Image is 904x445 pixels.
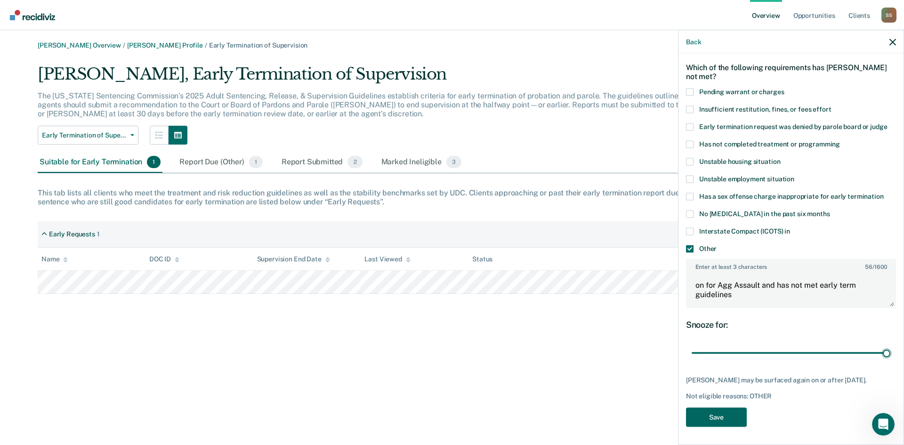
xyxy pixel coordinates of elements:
label: Enter at least 3 characters [687,259,895,270]
div: Name [41,255,68,263]
div: [PERSON_NAME] may be surfaced again on or after [DATE]. [686,376,896,384]
span: Pending warrant or charges [699,88,784,95]
div: Which of the following requirements has [PERSON_NAME] not met? [686,55,896,88]
span: Has not completed treatment or programming [699,140,840,147]
iframe: Intercom live chat [872,413,895,436]
span: Unstable employment situation [699,175,794,182]
p: The [US_STATE] Sentencing Commission’s 2025 Adult Sentencing, Release, & Supervision Guidelines e... [38,91,708,118]
span: / [203,41,209,49]
span: 1 [147,156,161,168]
span: Early Termination of Supervision [42,131,127,139]
span: Has a sex offense charge inappropriate for early termination [699,192,884,200]
div: DOC ID [149,255,179,263]
div: Snooze for: [686,319,896,330]
span: Unstable housing situation [699,157,780,165]
a: [PERSON_NAME] Profile [127,41,203,49]
span: / 1600 [865,263,887,270]
a: [PERSON_NAME] Overview [38,41,121,49]
button: Profile dropdown button [881,8,896,23]
div: Marked Ineligible [379,152,464,173]
span: 1 [249,156,263,168]
div: S S [881,8,896,23]
span: No [MEDICAL_DATA] in the past six months [699,210,830,217]
span: Insufficient restitution, fines, or fees effort [699,105,831,113]
div: This tab lists all clients who meet the treatment and risk reduction guidelines as well as the st... [38,188,866,206]
span: Interstate Compact (ICOTS) in [699,227,790,235]
textarea: on for Agg Assault and has not met early term guidelines [687,272,895,307]
span: 2 [347,156,362,168]
div: Status [472,255,492,263]
div: Last Viewed [364,255,410,263]
div: [PERSON_NAME], Early Termination of Supervision [38,65,716,91]
div: Report Submitted [280,152,364,173]
span: Early termination request was denied by parole board or judge [699,122,887,130]
span: 3 [446,156,461,168]
span: Early Termination of Supervision [209,41,308,49]
span: 56 [865,263,872,270]
button: Save [686,407,747,427]
div: 1 [97,230,100,238]
div: Early Requests [49,230,95,238]
img: Recidiviz [10,10,55,20]
div: Not eligible reasons: OTHER [686,392,896,400]
div: Suitable for Early Termination [38,152,162,173]
span: / [121,41,127,49]
div: Report Due (Other) [178,152,264,173]
div: Supervision End Date [257,255,330,263]
button: Back [686,38,701,46]
span: Other [699,244,717,252]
